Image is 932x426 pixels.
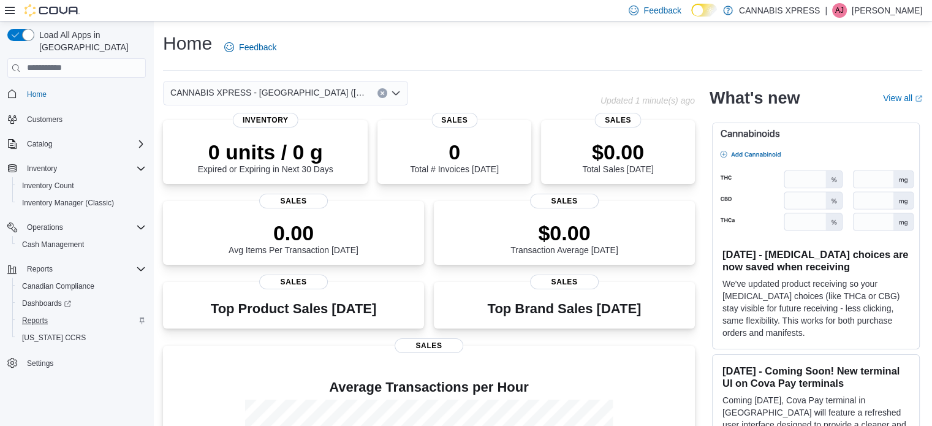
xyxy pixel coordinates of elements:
span: Sales [431,113,477,127]
button: Clear input [377,88,387,98]
span: Reports [22,316,48,325]
nav: Complex example [7,80,146,404]
button: Cash Management [12,236,151,253]
span: [US_STATE] CCRS [22,333,86,343]
p: 0 [410,140,498,164]
h4: Average Transactions per Hour [173,380,685,395]
p: [PERSON_NAME] [852,3,922,18]
h3: Top Brand Sales [DATE] [488,302,642,316]
span: Reports [17,313,146,328]
div: Transaction Average [DATE] [510,221,618,255]
button: Catalog [22,137,57,151]
button: Operations [22,220,68,235]
p: Updated 1 minute(s) ago [600,96,695,105]
span: Canadian Compliance [17,279,146,294]
span: Feedback [643,4,681,17]
span: Inventory Manager (Classic) [17,196,146,210]
span: Reports [27,264,53,274]
h3: [DATE] - Coming Soon! New terminal UI on Cova Pay terminals [722,365,909,389]
span: Customers [27,115,63,124]
span: CANNABIS XPRESS - [GEOGRAPHIC_DATA] ([GEOGRAPHIC_DATA]) [170,85,365,100]
p: CANNABIS XPRESS [739,3,820,18]
span: Catalog [27,139,52,149]
span: Settings [27,359,53,368]
span: Dashboards [22,299,71,308]
button: Reports [22,262,58,276]
span: Washington CCRS [17,330,146,345]
span: Feedback [239,41,276,53]
span: Inventory Count [17,178,146,193]
svg: External link [915,95,922,102]
p: 0 units / 0 g [198,140,333,164]
h3: [DATE] - [MEDICAL_DATA] choices are now saved when receiving [722,248,909,273]
span: Sales [259,275,328,289]
button: Inventory [2,160,151,177]
span: Inventory Count [22,181,74,191]
img: Cova [25,4,80,17]
button: Customers [2,110,151,128]
div: Total # Invoices [DATE] [410,140,498,174]
button: Inventory [22,161,62,176]
button: Settings [2,354,151,371]
span: Sales [595,113,641,127]
button: Reports [12,312,151,329]
span: Load All Apps in [GEOGRAPHIC_DATA] [34,29,146,53]
button: Home [2,85,151,103]
span: Inventory [27,164,57,173]
span: Operations [22,220,146,235]
button: Inventory Manager (Classic) [12,194,151,211]
button: Catalog [2,135,151,153]
button: Operations [2,219,151,236]
span: Home [27,89,47,99]
h2: What's new [710,88,800,108]
button: [US_STATE] CCRS [12,329,151,346]
a: Inventory Count [17,178,79,193]
a: Feedback [219,35,281,59]
span: Inventory Manager (Classic) [22,198,114,208]
div: Anthony John [832,3,847,18]
span: Settings [22,355,146,370]
p: | [825,3,827,18]
span: Cash Management [22,240,84,249]
h3: Top Product Sales [DATE] [211,302,376,316]
span: Catalog [22,137,146,151]
a: Dashboards [12,295,151,312]
p: $0.00 [510,221,618,245]
span: Sales [530,194,599,208]
a: Customers [22,112,67,127]
span: Customers [22,112,146,127]
button: Inventory Count [12,177,151,194]
a: Inventory Manager (Classic) [17,196,119,210]
span: Reports [22,262,146,276]
a: View allExternal link [883,93,922,103]
button: Reports [2,261,151,278]
button: Open list of options [391,88,401,98]
input: Dark Mode [691,4,717,17]
a: Cash Management [17,237,89,252]
span: Cash Management [17,237,146,252]
div: Avg Items Per Transaction [DATE] [229,221,358,255]
h1: Home [163,31,212,56]
a: Canadian Compliance [17,279,99,294]
span: Operations [27,223,63,232]
span: Sales [530,275,599,289]
span: Sales [259,194,328,208]
span: Inventory [233,113,298,127]
a: Reports [17,313,53,328]
div: Expired or Expiring in Next 30 Days [198,140,333,174]
span: Home [22,86,146,102]
span: Inventory [22,161,146,176]
p: 0.00 [229,221,358,245]
p: We've updated product receiving so your [MEDICAL_DATA] choices (like THCa or CBG) stay visible fo... [722,278,909,339]
p: $0.00 [582,140,653,164]
a: [US_STATE] CCRS [17,330,91,345]
span: Sales [395,338,463,353]
button: Canadian Compliance [12,278,151,295]
a: Settings [22,356,58,371]
a: Home [22,87,51,102]
span: Dashboards [17,296,146,311]
div: Total Sales [DATE] [582,140,653,174]
span: AJ [835,3,844,18]
a: Dashboards [17,296,76,311]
